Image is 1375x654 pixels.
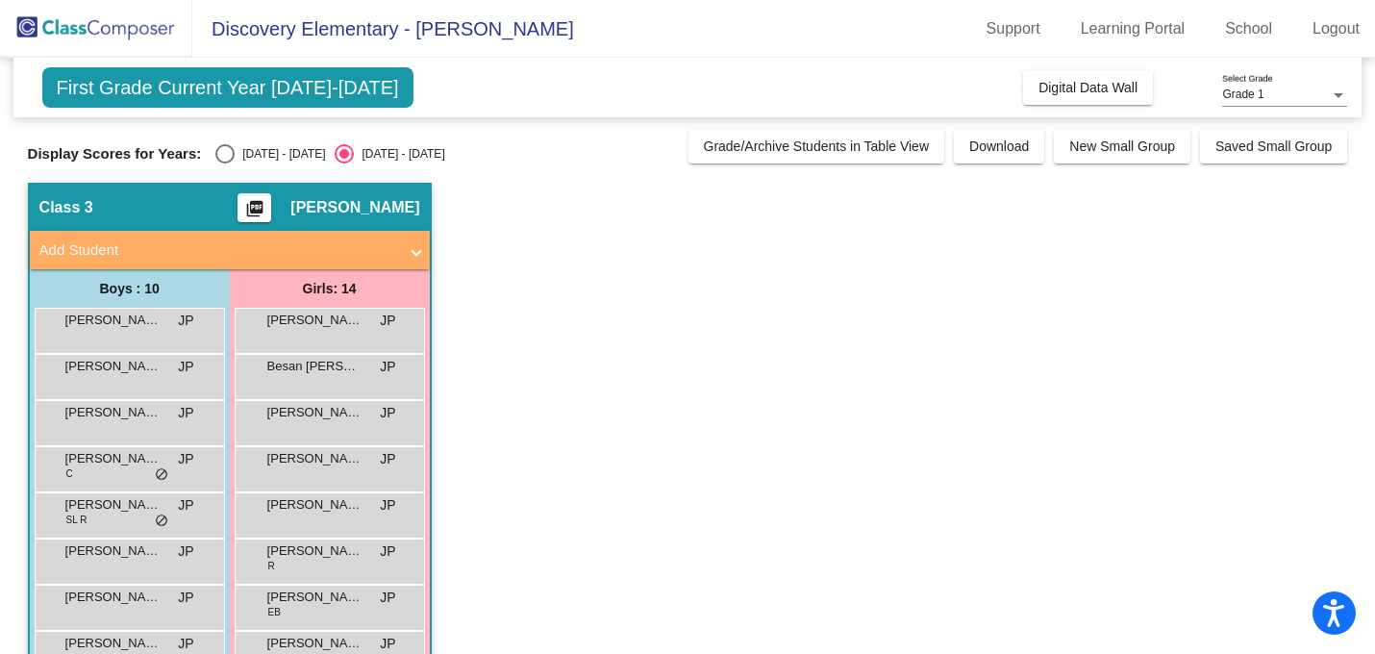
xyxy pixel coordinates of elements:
span: Class 3 [39,198,93,217]
span: [PERSON_NAME] [65,403,162,422]
span: JP [380,541,395,562]
span: JP [178,588,193,608]
span: JP [178,403,193,423]
span: Display Scores for Years: [28,145,202,163]
button: Digital Data Wall [1023,70,1153,105]
span: JP [380,634,395,654]
span: Besan [PERSON_NAME] [267,357,363,376]
mat-icon: picture_as_pdf [243,199,266,226]
span: EB [268,605,281,619]
span: Grade 1 [1222,88,1263,101]
div: Girls: 14 [230,269,430,308]
span: [PERSON_NAME] [65,541,162,561]
span: Grade/Archive Students in Table View [704,138,930,154]
span: [PERSON_NAME] [65,449,162,468]
span: SL R [66,513,87,527]
mat-expansion-panel-header: Add Student [30,231,430,269]
span: [PERSON_NAME] Held [267,541,363,561]
div: Boys : 10 [30,269,230,308]
span: Digital Data Wall [1038,80,1137,95]
button: Print Students Details [237,193,271,222]
span: [PERSON_NAME] [267,311,363,330]
button: Download [954,129,1044,163]
span: JP [178,541,193,562]
a: School [1210,13,1287,44]
span: Download [969,138,1029,154]
span: [PERSON_NAME] [267,403,363,422]
span: [PERSON_NAME] [267,588,363,607]
span: JP [380,449,395,469]
span: JP [380,311,395,331]
span: Discovery Elementary - [PERSON_NAME] [192,13,574,44]
a: Logout [1297,13,1375,44]
span: JP [178,357,193,377]
button: Saved Small Group [1200,129,1347,163]
span: JP [380,403,395,423]
span: [PERSON_NAME] [65,357,162,376]
button: Grade/Archive Students in Table View [688,129,945,163]
div: [DATE] - [DATE] [235,145,325,163]
span: do_not_disturb_alt [155,514,168,529]
mat-radio-group: Select an option [215,144,444,163]
a: Learning Portal [1065,13,1201,44]
span: [PERSON_NAME] [267,495,363,515]
mat-panel-title: Add Student [39,239,397,262]
span: [PERSON_NAME] [65,588,162,607]
span: [PERSON_NAME] [65,311,162,330]
span: [PERSON_NAME] [267,634,363,653]
span: New Small Group [1069,138,1175,154]
span: C [66,466,73,481]
span: [PERSON_NAME] [267,449,363,468]
span: JP [380,357,395,377]
span: Saved Small Group [1215,138,1332,154]
a: Support [971,13,1056,44]
span: JP [380,495,395,516]
span: JP [178,495,193,516]
span: JP [178,311,193,331]
span: JP [380,588,395,608]
div: [DATE] - [DATE] [354,145,444,163]
span: [PERSON_NAME] [65,495,162,515]
span: [PERSON_NAME] [290,198,419,217]
span: [PERSON_NAME] [65,634,162,653]
button: New Small Group [1054,129,1190,163]
span: R [268,559,275,573]
span: do_not_disturb_alt [155,467,168,483]
span: JP [178,449,193,469]
span: First Grade Current Year [DATE]-[DATE] [42,67,413,108]
span: JP [178,634,193,654]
